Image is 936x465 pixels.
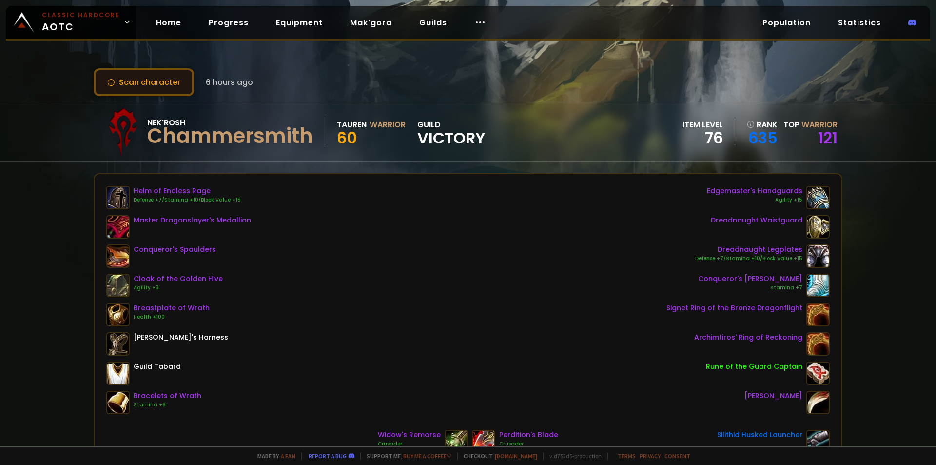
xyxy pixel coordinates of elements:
img: item-22806 [445,430,468,453]
small: Classic Hardcore [42,11,120,20]
img: item-18816 [472,430,495,453]
span: v. d752d5 - production [543,452,602,460]
div: Warrior [370,119,406,131]
a: Terms [618,452,636,460]
a: 635 [747,131,778,145]
span: Victory [417,131,486,145]
div: Health +100 [134,313,210,321]
img: item-21330 [106,244,130,268]
span: 60 [337,127,357,149]
div: Crusader [499,440,558,448]
img: item-16966 [106,303,130,326]
img: item-21333 [806,274,830,297]
div: Dreadnaught Waistguard [711,215,802,225]
div: [PERSON_NAME]'s Harness [134,332,228,343]
img: item-6125 [106,332,130,356]
div: Conqueror's [PERSON_NAME] [698,274,802,284]
div: Bracelets of Wrath [134,391,201,401]
button: Scan character [94,68,194,96]
div: item level [682,119,723,131]
a: Population [755,13,819,33]
div: Nek'Rosh [147,117,313,129]
span: AOTC [42,11,120,34]
div: Rune of the Guard Captain [706,362,802,372]
a: Mak'gora [342,13,400,33]
a: Statistics [830,13,889,33]
img: item-14551 [806,186,830,209]
a: Buy me a coffee [403,452,451,460]
div: Agility +15 [707,196,802,204]
div: rank [747,119,778,131]
a: Equipment [268,13,331,33]
div: Archimtiros' Ring of Reckoning [694,332,802,343]
span: Warrior [801,119,838,130]
img: item-19376 [806,332,830,356]
div: Master Dragonslayer's Medallion [134,215,251,225]
span: Support me, [360,452,451,460]
div: Stamina +9 [134,401,201,409]
img: item-19120 [806,362,830,385]
div: Stamina +7 [698,284,802,292]
div: Guild Tabard [134,362,181,372]
span: Made by [252,452,295,460]
div: guild [417,119,486,145]
div: Edgemaster's Handguards [707,186,802,196]
img: item-19372 [106,186,130,209]
a: a fan [281,452,295,460]
div: Silithid Husked Launcher [717,430,802,440]
img: item-22422 [806,215,830,239]
img: item-16959 [106,391,130,414]
div: Dreadnaught Legplates [695,244,802,255]
img: item-21800 [806,430,830,453]
div: Crusader [378,440,441,448]
img: item-19383 [106,215,130,239]
div: 76 [682,131,723,145]
a: Report a bug [309,452,347,460]
div: Perdition's Blade [499,430,558,440]
a: Progress [201,13,256,33]
span: 6 hours ago [206,76,253,88]
a: Consent [664,452,690,460]
div: Top [783,119,838,131]
div: Signet Ring of the Bronze Dragonflight [666,303,802,313]
div: Breastplate of Wrath [134,303,210,313]
a: Privacy [640,452,661,460]
div: Widow's Remorse [378,430,441,440]
img: item-21621 [106,274,130,297]
img: item-21203 [806,303,830,326]
a: 121 [818,127,838,149]
img: item-22417 [806,244,830,268]
img: item-5976 [106,362,130,385]
a: Guilds [411,13,455,33]
div: Conqueror's Spaulders [134,244,216,255]
div: Defense +7/Stamina +10/Block Value +15 [695,255,802,263]
img: item-19406 [806,391,830,414]
div: Chammersmith [147,129,313,143]
a: Home [148,13,189,33]
div: Agility +3 [134,284,223,292]
div: Defense +7/Stamina +10/Block Value +15 [134,196,241,204]
div: Helm of Endless Rage [134,186,241,196]
div: Cloak of the Golden Hive [134,274,223,284]
a: [DOMAIN_NAME] [495,452,537,460]
span: Checkout [457,452,537,460]
div: [PERSON_NAME] [744,391,802,401]
a: Classic HardcoreAOTC [6,6,136,39]
div: Tauren [337,119,367,131]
